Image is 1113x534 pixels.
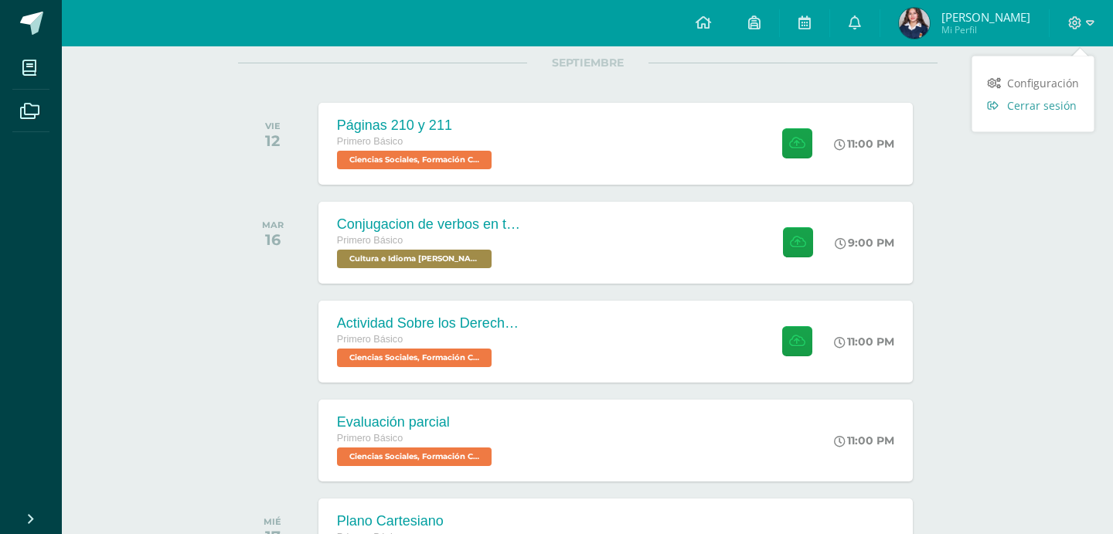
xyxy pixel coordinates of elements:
[337,349,492,367] span: Ciencias Sociales, Formación Ciudadana e Interculturalidad 'A'
[264,516,281,527] div: MIÉ
[265,121,281,131] div: VIE
[265,131,281,150] div: 12
[972,94,1094,117] a: Cerrar sesión
[337,513,444,529] div: Plano Cartesiano
[337,216,522,233] div: Conjugacion de verbos en tiempo pasado pa kaqchikel
[834,335,894,349] div: 11:00 PM
[337,315,522,332] div: Actividad Sobre los Derechos Humanos
[941,23,1030,36] span: Mi Perfil
[899,8,930,39] img: cbf34b3e304673139cc2c1c2542a5fd0.png
[972,72,1094,94] a: Configuración
[337,117,495,134] div: Páginas 210 y 211
[337,334,403,345] span: Primero Básico
[527,56,648,70] span: SEPTIEMBRE
[337,414,495,430] div: Evaluación parcial
[1007,98,1077,113] span: Cerrar sesión
[337,447,492,466] span: Ciencias Sociales, Formación Ciudadana e Interculturalidad 'A'
[337,250,492,268] span: Cultura e Idioma Maya Garífuna o Xinca 'A'
[337,235,403,246] span: Primero Básico
[835,236,894,250] div: 9:00 PM
[337,151,492,169] span: Ciencias Sociales, Formación Ciudadana e Interculturalidad 'A'
[262,219,284,230] div: MAR
[834,137,894,151] div: 11:00 PM
[941,9,1030,25] span: [PERSON_NAME]
[337,136,403,147] span: Primero Básico
[337,433,403,444] span: Primero Básico
[1007,76,1079,90] span: Configuración
[262,230,284,249] div: 16
[834,434,894,447] div: 11:00 PM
